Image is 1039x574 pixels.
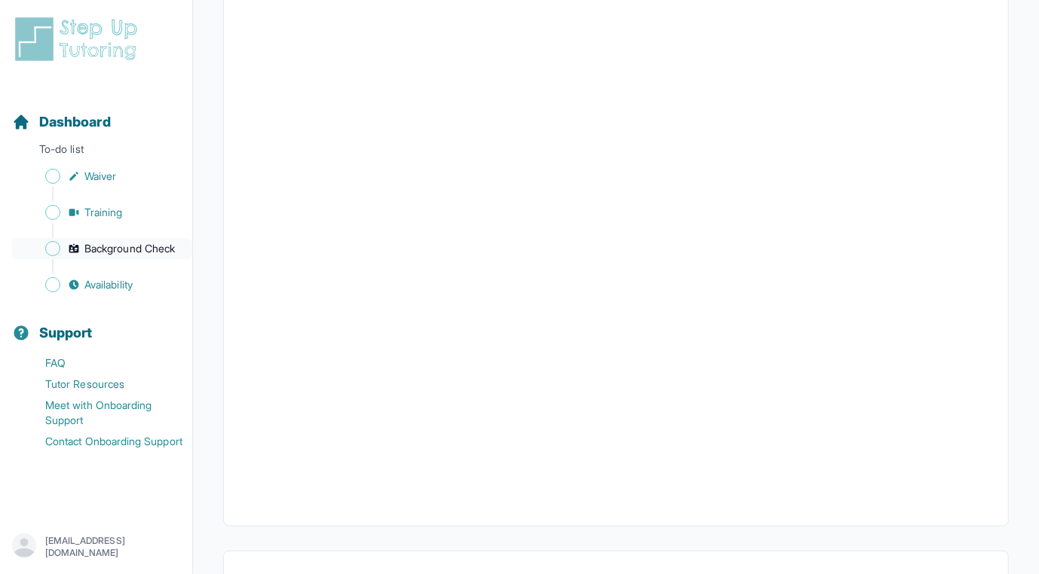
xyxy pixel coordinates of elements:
[12,533,180,560] button: [EMAIL_ADDRESS][DOMAIN_NAME]
[12,395,192,431] a: Meet with Onboarding Support
[12,15,146,63] img: logo
[84,169,116,184] span: Waiver
[12,111,111,133] a: Dashboard
[12,431,192,452] a: Contact Onboarding Support
[12,166,192,187] a: Waiver
[39,111,111,133] span: Dashboard
[12,238,192,259] a: Background Check
[6,87,186,139] button: Dashboard
[12,202,192,223] a: Training
[12,374,192,395] a: Tutor Resources
[84,205,123,220] span: Training
[6,298,186,350] button: Support
[84,241,175,256] span: Background Check
[45,535,180,559] p: [EMAIL_ADDRESS][DOMAIN_NAME]
[12,353,192,374] a: FAQ
[84,277,133,292] span: Availability
[39,322,93,343] span: Support
[6,142,186,163] p: To-do list
[12,274,192,295] a: Availability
